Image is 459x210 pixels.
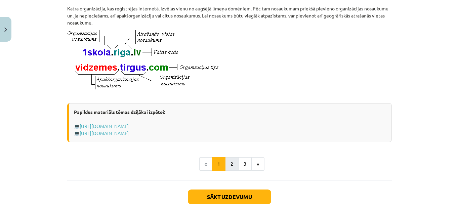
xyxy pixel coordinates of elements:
p: Katra organizācija, kas reģistrējas internetā, izvēlas vienu no augšējā līmeņa domēniem. Pēc tam ... [67,5,392,26]
button: 3 [238,157,252,171]
button: Sākt uzdevumu [188,190,271,204]
a: [URL][DOMAIN_NAME] [80,123,129,129]
a: [URL][DOMAIN_NAME] [80,130,129,136]
button: 2 [225,157,239,171]
nav: Page navigation example [67,157,392,171]
button: 1 [212,157,225,171]
img: icon-close-lesson-0947bae3869378f0d4975bcd49f059093ad1ed9edebbc8119c70593378902aed.svg [4,28,7,32]
strong: Papildus materiāls tēmas dziļākai izpētei: [74,109,165,115]
button: » [251,157,264,171]
div: 💻 💻 [67,103,392,142]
